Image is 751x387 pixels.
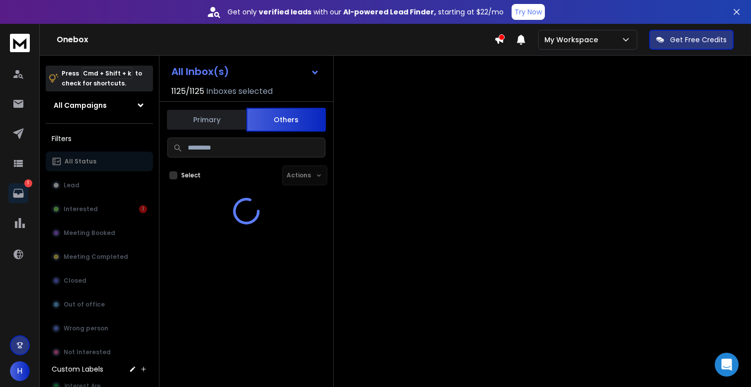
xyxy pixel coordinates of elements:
[181,171,201,179] label: Select
[343,7,436,17] strong: AI-powered Lead Finder,
[54,100,107,110] h1: All Campaigns
[259,7,311,17] strong: verified leads
[46,95,153,115] button: All Campaigns
[515,7,542,17] p: Try Now
[670,35,727,45] p: Get Free Credits
[10,361,30,381] button: H
[512,4,545,20] button: Try Now
[46,132,153,146] h3: Filters
[57,34,494,46] h1: Onebox
[171,67,229,77] h1: All Inbox(s)
[52,364,103,374] h3: Custom Labels
[8,183,28,203] a: 1
[227,7,504,17] p: Get only with our starting at $22/mo
[715,353,739,377] div: Open Intercom Messenger
[62,69,142,88] p: Press to check for shortcuts.
[246,108,326,132] button: Others
[206,85,273,97] h3: Inboxes selected
[10,34,30,52] img: logo
[544,35,602,45] p: My Workspace
[167,109,246,131] button: Primary
[171,85,204,97] span: 1125 / 1125
[163,62,327,81] button: All Inbox(s)
[81,68,133,79] span: Cmd + Shift + k
[24,179,32,187] p: 1
[649,30,734,50] button: Get Free Credits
